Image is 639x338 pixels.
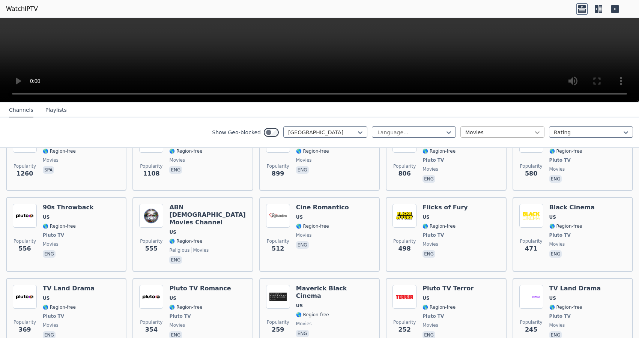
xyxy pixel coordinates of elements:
[267,238,289,244] span: Popularity
[145,244,158,253] span: 555
[145,325,158,334] span: 354
[393,163,416,169] span: Popularity
[549,157,571,163] span: Pluto TV
[43,250,56,258] p: eng
[549,214,556,220] span: US
[422,223,456,229] span: 🌎 Region-free
[143,169,160,178] span: 1108
[266,204,290,228] img: Cine Romantico
[549,223,582,229] span: 🌎 Region-free
[169,256,182,264] p: eng
[422,166,438,172] span: movies
[519,285,543,309] img: TV Land Drama
[549,250,562,258] p: eng
[266,285,290,309] img: Maverick Black Cinema
[13,285,37,309] img: TV Land Drama
[267,319,289,325] span: Popularity
[296,223,329,229] span: 🌎 Region-free
[422,204,468,211] h6: Flicks of Fury
[422,313,444,319] span: Pluto TV
[422,175,435,183] p: eng
[296,285,373,300] h6: Maverick Black Cinema
[6,5,38,14] a: WatchIPTV
[422,285,474,292] h6: Pluto TV Terror
[398,325,410,334] span: 252
[169,322,185,328] span: movies
[9,103,33,117] button: Channels
[169,148,202,154] span: 🌎 Region-free
[296,148,329,154] span: 🌎 Region-free
[296,312,329,318] span: 🌎 Region-free
[13,204,37,228] img: 90s Throwback
[139,285,163,309] img: Pluto TV Romance
[398,169,410,178] span: 806
[43,214,50,220] span: US
[169,229,176,235] span: US
[422,322,438,328] span: movies
[43,232,64,238] span: Pluto TV
[520,319,543,325] span: Popularity
[392,204,416,228] img: Flicks of Fury
[169,285,231,292] h6: Pluto TV Romance
[422,304,456,310] span: 🌎 Region-free
[296,321,312,327] span: movies
[14,238,36,244] span: Popularity
[43,304,76,310] span: 🌎 Region-free
[17,169,33,178] span: 1260
[43,313,64,319] span: Pluto TV
[43,148,76,154] span: 🌎 Region-free
[549,304,582,310] span: 🌎 Region-free
[422,295,429,301] span: US
[296,157,312,163] span: movies
[140,238,162,244] span: Popularity
[14,319,36,325] span: Popularity
[393,238,416,244] span: Popularity
[296,330,309,337] p: eng
[43,166,54,174] p: spa
[272,169,284,178] span: 899
[296,241,309,249] p: eng
[169,238,202,244] span: 🌎 Region-free
[43,322,59,328] span: movies
[139,204,163,228] img: ABN Bible Movies Channel
[296,232,312,238] span: movies
[525,169,537,178] span: 580
[520,163,543,169] span: Popularity
[519,204,543,228] img: Black Cinema
[549,148,582,154] span: 🌎 Region-free
[549,175,562,183] p: eng
[140,319,162,325] span: Popularity
[191,247,209,253] span: movies
[296,214,303,220] span: US
[549,295,556,301] span: US
[169,295,176,301] span: US
[398,244,410,253] span: 498
[422,148,456,154] span: 🌎 Region-free
[169,304,202,310] span: 🌎 Region-free
[169,166,182,174] p: eng
[296,204,349,211] h6: Cine Romantico
[169,204,246,226] h6: ABN [DEMOGRAPHIC_DATA] Movies Channel
[525,244,537,253] span: 471
[422,157,444,163] span: Pluto TV
[393,319,416,325] span: Popularity
[549,166,565,172] span: movies
[169,157,185,163] span: movies
[296,166,309,174] p: eng
[18,325,31,334] span: 369
[392,285,416,309] img: Pluto TV Terror
[43,204,94,211] h6: 90s Throwback
[549,322,565,328] span: movies
[169,247,189,253] span: religious
[549,204,595,211] h6: Black Cinema
[525,325,537,334] span: 245
[43,157,59,163] span: movies
[140,163,162,169] span: Popularity
[212,129,261,136] label: Show Geo-blocked
[43,285,95,292] h6: TV Land Drama
[272,325,284,334] span: 259
[43,223,76,229] span: 🌎 Region-free
[43,241,59,247] span: movies
[267,163,289,169] span: Popularity
[296,303,303,309] span: US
